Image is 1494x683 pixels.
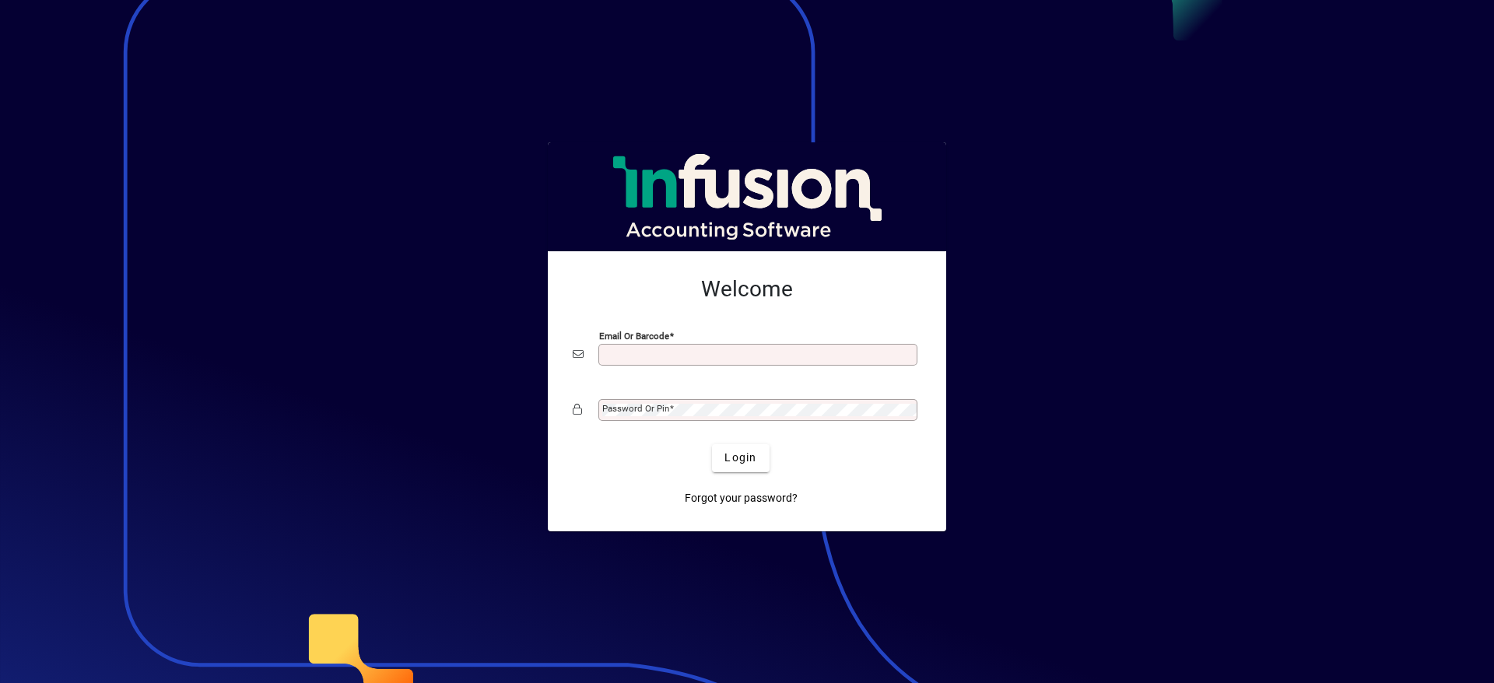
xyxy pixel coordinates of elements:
[712,444,769,472] button: Login
[573,276,921,303] h2: Welcome
[724,450,756,466] span: Login
[602,403,669,414] mat-label: Password or Pin
[685,490,798,506] span: Forgot your password?
[679,485,804,513] a: Forgot your password?
[599,330,669,341] mat-label: Email or Barcode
